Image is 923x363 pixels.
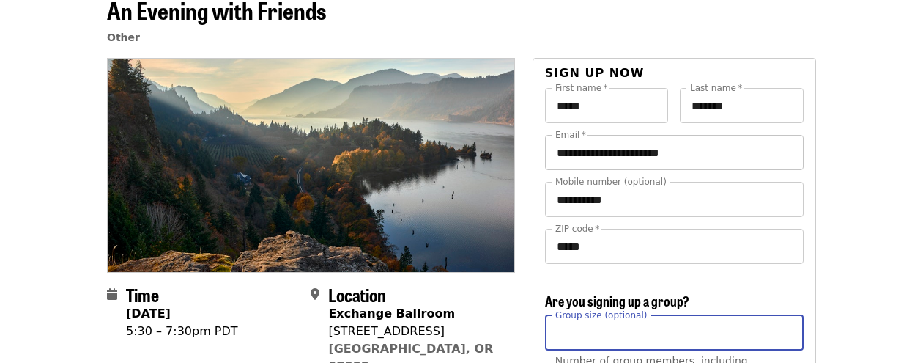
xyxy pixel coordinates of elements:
[545,182,804,217] input: Mobile number (optional)
[690,84,742,92] label: Last name
[126,323,238,340] div: 5:30 – 7:30pm PDT
[545,291,689,310] span: Are you signing up a group?
[545,88,669,123] input: First name
[328,282,386,307] span: Location
[555,177,667,186] label: Mobile number (optional)
[107,287,117,301] i: calendar icon
[108,59,514,271] img: An Evening with Friends organized by Friends Of The Columbia Gorge
[328,307,455,320] strong: Exchange Ballroom
[328,323,503,340] div: [STREET_ADDRESS]
[545,229,804,264] input: ZIP code
[126,282,159,307] span: Time
[107,32,140,43] a: Other
[311,287,319,301] i: map-marker-alt icon
[555,224,599,233] label: ZIP code
[555,309,647,320] span: Group size (optional)
[555,84,608,92] label: First name
[555,131,586,139] label: Email
[680,88,804,123] input: Last name
[545,135,804,170] input: Email
[545,315,804,351] input: [object Object]
[126,307,171,320] strong: [DATE]
[545,66,645,80] span: Sign up now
